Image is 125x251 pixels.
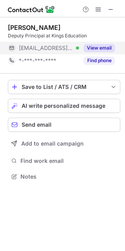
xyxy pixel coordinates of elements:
[20,173,117,180] span: Notes
[8,171,120,182] button: Notes
[8,137,120,151] button: Add to email campaign
[21,140,84,147] span: Add to email campaign
[8,24,61,31] div: [PERSON_NAME]
[19,44,73,52] span: [EMAIL_ADDRESS][DOMAIN_NAME]
[84,57,115,65] button: Reveal Button
[8,118,120,132] button: Send email
[8,155,120,166] button: Find work email
[8,99,120,113] button: AI write personalized message
[22,122,51,128] span: Send email
[8,80,120,94] button: save-profile-one-click
[22,84,107,90] div: Save to List / ATS / CRM
[22,103,105,109] span: AI write personalized message
[84,44,115,52] button: Reveal Button
[20,157,117,164] span: Find work email
[8,5,55,14] img: ContactOut v5.3.10
[8,32,120,39] div: Deputy Principal at Kings Education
